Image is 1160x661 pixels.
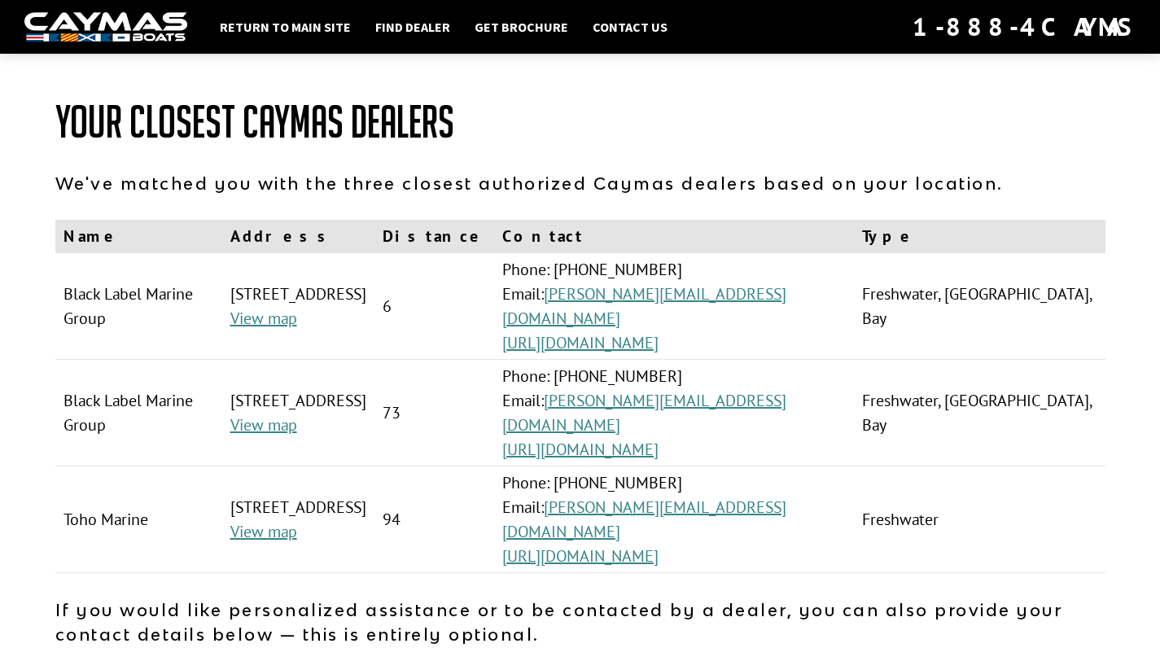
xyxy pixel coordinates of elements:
td: Phone: [PHONE_NUMBER] Email: [494,360,855,466]
a: View map [230,308,297,329]
th: Distance [374,220,494,253]
td: Black Label Marine Group [55,253,222,360]
p: We've matched you with the three closest authorized Caymas dealers based on your location. [55,171,1105,195]
a: [URL][DOMAIN_NAME] [502,332,659,353]
a: [PERSON_NAME][EMAIL_ADDRESS][DOMAIN_NAME] [502,390,786,436]
td: 73 [374,360,494,466]
td: [STREET_ADDRESS] [222,253,374,360]
td: 94 [374,466,494,573]
td: Phone: [PHONE_NUMBER] Email: [494,466,855,573]
div: 1-888-4CAYMAS [913,9,1136,45]
th: Contact [494,220,855,253]
a: View map [230,414,297,436]
h1: Your Closest Caymas Dealers [55,98,1105,147]
td: Freshwater, [GEOGRAPHIC_DATA], Bay [854,360,1105,466]
a: View map [230,521,297,542]
td: [STREET_ADDRESS] [222,360,374,466]
a: Contact Us [584,16,676,37]
a: Get Brochure [466,16,576,37]
a: Find Dealer [367,16,458,37]
td: 6 [374,253,494,360]
a: [PERSON_NAME][EMAIL_ADDRESS][DOMAIN_NAME] [502,497,786,542]
a: [PERSON_NAME][EMAIL_ADDRESS][DOMAIN_NAME] [502,283,786,329]
td: [STREET_ADDRESS] [222,466,374,573]
td: Black Label Marine Group [55,360,222,466]
td: Toho Marine [55,466,222,573]
td: Freshwater, [GEOGRAPHIC_DATA], Bay [854,253,1105,360]
img: white-logo-c9c8dbefe5ff5ceceb0f0178aa75bf4bb51f6bca0971e226c86eb53dfe498488.png [24,12,187,42]
th: Name [55,220,222,253]
td: Phone: [PHONE_NUMBER] Email: [494,253,855,360]
a: [URL][DOMAIN_NAME] [502,439,659,460]
th: Address [222,220,374,253]
td: Freshwater [854,466,1105,573]
a: [URL][DOMAIN_NAME] [502,545,659,567]
a: Return to main site [212,16,359,37]
th: Type [854,220,1105,253]
p: If you would like personalized assistance or to be contacted by a dealer, you can also provide yo... [55,598,1105,646]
